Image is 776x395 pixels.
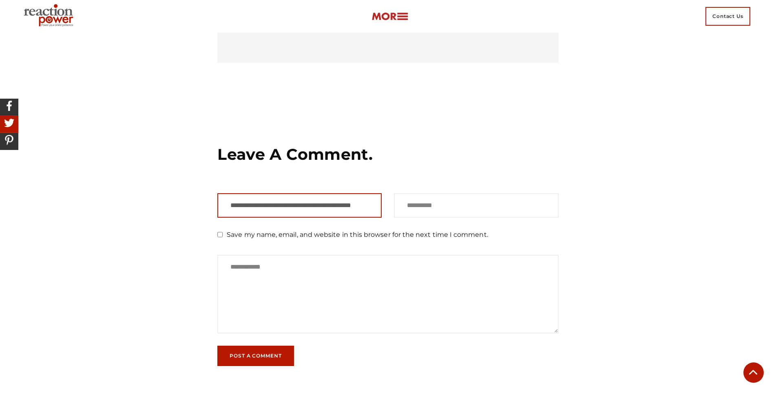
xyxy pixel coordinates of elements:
span: Contact Us [705,7,750,26]
img: Executive Branding | Personal Branding Agency [20,2,80,31]
h3: Leave a Comment. [217,144,559,165]
img: Share On Facebook [2,99,16,113]
img: Share On Twitter [2,116,16,130]
button: Post a Comment [217,346,294,366]
img: more-btn.png [371,12,408,21]
img: Share On Pinterest [2,133,16,147]
span: Post a Comment [230,353,282,358]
